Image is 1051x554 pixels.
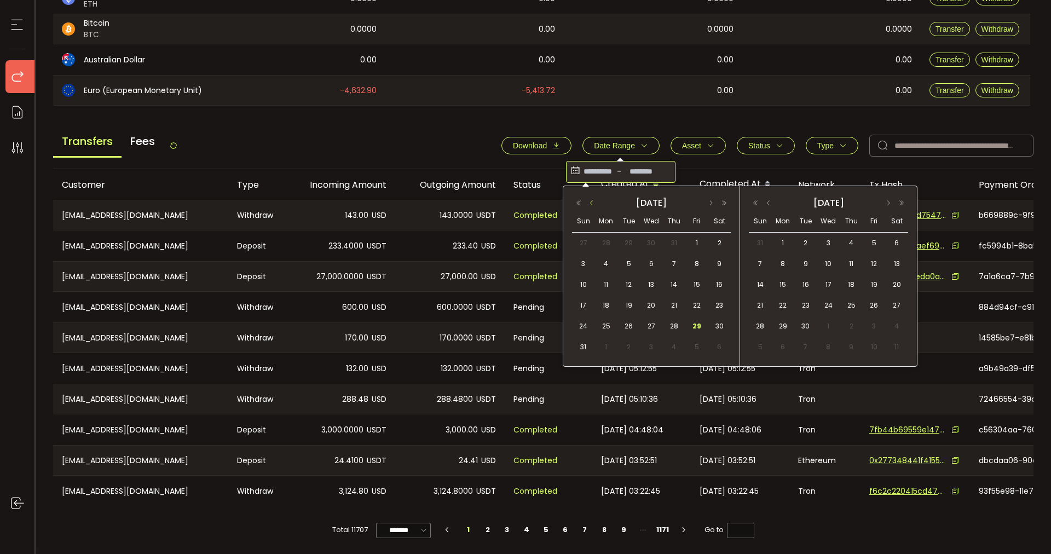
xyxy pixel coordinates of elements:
[53,292,228,322] div: [EMAIL_ADDRESS][DOMAIN_NAME]
[334,454,363,467] span: 24.4100
[501,137,571,154] button: Download
[700,362,755,375] span: [DATE] 05:12:55
[822,320,835,333] span: 1
[622,299,636,312] span: 19
[754,320,767,333] span: 28
[286,178,395,191] div: Incoming Amount
[700,424,761,436] span: [DATE] 04:48:06
[53,476,228,506] div: [EMAIL_ADDRESS][DOMAIN_NAME]
[360,54,377,66] span: 0.00
[513,424,557,436] span: Completed
[339,485,368,498] span: 3,124.80
[328,240,363,252] span: 233.4000
[896,84,912,97] span: 0.00
[372,301,386,314] span: USD
[228,323,286,353] div: Withdraw
[614,522,633,538] li: 9
[84,29,109,41] span: BTC
[367,424,386,436] span: USDT
[868,299,881,312] span: 26
[840,210,863,233] th: Thu
[822,236,835,250] span: 3
[822,299,835,312] span: 24
[594,141,635,150] span: Date Range
[53,353,228,384] div: [EMAIL_ADDRESS][DOMAIN_NAME]
[582,137,660,154] button: Date Range
[667,236,680,250] span: 31
[228,230,286,261] div: Deposit
[667,278,680,291] span: 14
[53,414,228,445] div: [EMAIL_ADDRESS][DOMAIN_NAME]
[513,141,547,150] span: Download
[321,424,363,436] span: 3,000.0000
[981,25,1013,33] span: Withdraw
[622,320,636,333] span: 26
[667,341,680,354] span: 4
[713,341,726,354] span: 6
[350,23,377,36] span: 0.0000
[645,320,658,333] span: 27
[513,301,544,314] span: Pending
[868,341,881,354] span: 10
[367,270,386,283] span: USDT
[885,210,908,233] th: Sat
[505,178,592,191] div: Status
[690,320,703,333] span: 29
[869,455,946,466] span: 0x277348441f4155fc615acb1bb2a1709ee8905cb62ed5823e308cf8621c2f6c27
[799,257,812,270] span: 9
[601,424,663,436] span: [DATE] 04:48:04
[890,236,903,250] span: 6
[517,522,536,538] li: 4
[817,141,834,150] span: Type
[789,384,861,414] div: Tron
[776,236,789,250] span: 1
[861,178,970,191] div: Tx Hash
[645,236,658,250] span: 30
[749,210,772,233] th: Sun
[577,320,590,333] span: 24
[572,210,594,233] th: Sun
[975,22,1019,36] button: Withdraw
[513,240,557,252] span: Completed
[685,210,708,233] th: Fri
[556,522,575,538] li: 6
[645,257,658,270] span: 6
[776,320,789,333] span: 29
[776,278,789,291] span: 15
[53,384,228,414] div: [EMAIL_ADDRESS][DOMAIN_NAME]
[822,278,835,291] span: 17
[316,270,363,283] span: 27,000.0000
[513,454,557,467] span: Completed
[700,485,759,498] span: [DATE] 03:22:45
[789,446,861,475] div: Ethereum
[458,522,478,538] li: 1
[441,270,478,283] span: 27,000.00
[614,163,625,181] span: -
[682,141,701,150] span: Asset
[599,257,613,270] span: 4
[617,210,640,233] th: Tue
[690,341,703,354] span: 5
[799,320,812,333] span: 30
[601,454,657,467] span: [DATE] 03:52:51
[62,22,75,36] img: btc_portfolio.svg
[868,320,881,333] span: 3
[622,341,636,354] span: 2
[437,301,473,314] span: 600.0000
[690,299,703,312] span: 22
[440,332,473,344] span: 170.0000
[601,362,657,375] span: [DATE] 05:12:55
[594,522,614,538] li: 8
[868,236,881,250] span: 5
[789,414,861,445] div: Tron
[799,299,812,312] span: 23
[667,257,680,270] span: 7
[601,393,658,406] span: [DATE] 05:10:36
[228,353,286,384] div: Withdraw
[228,476,286,506] div: Withdraw
[713,278,726,291] span: 16
[513,332,544,344] span: Pending
[890,341,903,354] span: 11
[845,341,858,354] span: 9
[667,299,680,312] span: 21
